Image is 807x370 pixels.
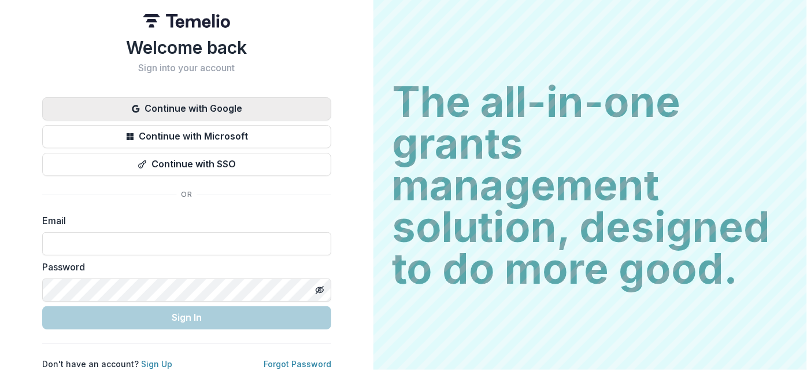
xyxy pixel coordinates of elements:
[42,97,331,120] button: Continue with Google
[310,281,329,299] button: Toggle password visibility
[264,359,331,369] a: Forgot Password
[42,214,324,228] label: Email
[42,260,324,274] label: Password
[143,14,230,28] img: Temelio
[42,125,331,148] button: Continue with Microsoft
[42,358,172,370] p: Don't have an account?
[42,306,331,329] button: Sign In
[42,37,331,58] h1: Welcome back
[42,63,331,74] h2: Sign into your account
[42,153,331,176] button: Continue with SSO
[141,359,172,369] a: Sign Up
